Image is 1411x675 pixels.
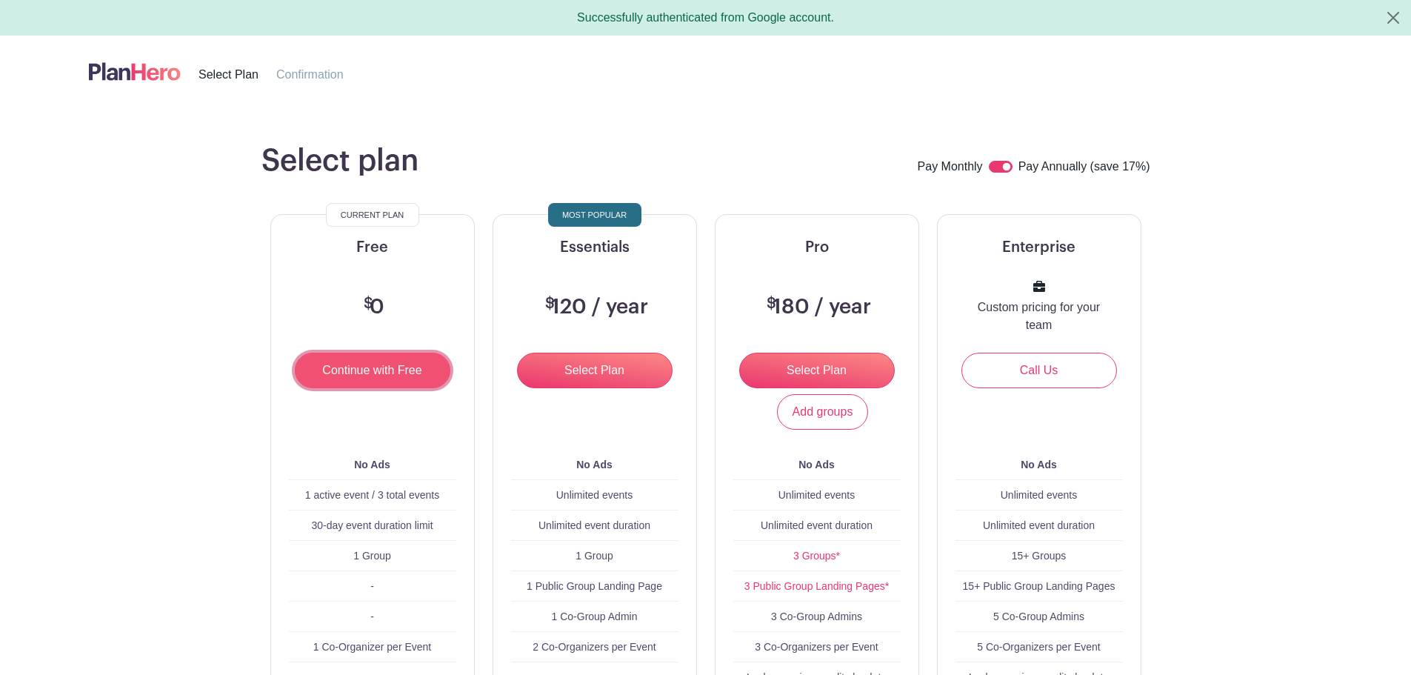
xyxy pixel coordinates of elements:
a: Add groups [777,394,869,430]
span: - [370,580,374,592]
span: Current Plan [341,206,404,224]
span: Most Popular [562,206,627,224]
span: $ [364,296,373,311]
span: 1 Group [576,550,613,562]
b: No Ads [798,459,834,470]
a: 3 Groups* [793,550,840,562]
span: Select Plan [199,68,258,81]
span: Unlimited events [1001,489,1078,501]
span: $ [545,296,555,311]
h5: Pro [733,239,901,256]
span: 5 Co-Organizers per Event [977,641,1101,653]
b: No Ads [576,459,612,470]
span: 3 Co-Group Admins [771,611,862,622]
span: 15+ Public Group Landing Pages [963,580,1115,592]
p: Custom pricing for your team [973,299,1105,334]
label: Pay Monthly [918,158,983,177]
span: 1 Co-Group Admin [552,611,638,622]
span: Unlimited events [556,489,633,501]
span: 1 active event / 3 total events [305,489,439,501]
span: 2 Co-Organizers per Event [533,641,656,653]
h3: 180 / year [763,295,871,320]
span: $ [767,296,776,311]
span: 1 Group [353,550,391,562]
img: logo-507f7623f17ff9eddc593b1ce0a138ce2505c220e1c5a4e2b4648c50719b7d32.svg [89,59,181,84]
h1: Select plan [261,143,418,179]
span: - [370,611,374,622]
span: 15+ Groups [1012,550,1067,562]
span: 1 Public Group Landing Page [527,580,662,592]
span: Unlimited event duration [538,519,650,531]
span: Unlimited events [778,489,855,501]
h3: 120 / year [541,295,648,320]
label: Pay Annually (save 17%) [1018,158,1150,177]
span: 3 Co-Organizers per Event [755,641,878,653]
h5: Free [289,239,456,256]
h5: Enterprise [955,239,1123,256]
input: Select Plan [739,353,895,388]
input: Continue with Free [295,353,450,388]
b: No Ads [354,459,390,470]
span: Unlimited event duration [983,519,1095,531]
input: Select Plan [517,353,673,388]
span: Confirmation [276,68,344,81]
b: No Ads [1021,459,1056,470]
h5: Essentials [511,239,678,256]
span: 30-day event duration limit [311,519,433,531]
span: Unlimited event duration [761,519,873,531]
a: Call Us [961,353,1117,388]
h3: 0 [360,295,384,320]
a: 3 Public Group Landing Pages* [744,580,889,592]
span: 1 Co-Organizer per Event [313,641,432,653]
span: 5 Co-Group Admins [993,611,1084,622]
